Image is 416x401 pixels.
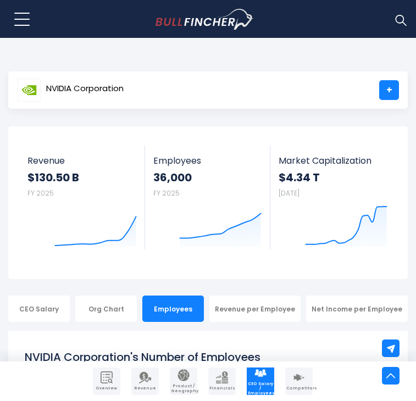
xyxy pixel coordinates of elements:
span: Product / Geography [171,384,196,393]
span: Competitors [286,386,312,391]
a: Company Product/Geography [170,367,197,395]
div: CEO Salary [8,296,70,322]
a: + [379,80,399,100]
h1: NVIDIA Corporation's Number of Employees [25,349,391,365]
span: Overview [94,386,119,391]
span: CEO Salary / Employees [248,382,273,396]
span: Revenue [27,155,137,166]
span: Financials [209,386,235,391]
span: Market Capitalization [279,155,387,166]
a: Go to homepage [156,9,274,30]
div: Org Chart [75,296,137,322]
strong: 36,000 [153,170,262,185]
a: Market Capitalization $4.34 T [DATE] [270,146,396,249]
img: NVDA logo [18,79,41,102]
a: NVIDIA Corporation [17,80,124,100]
small: [DATE] [279,188,299,198]
span: NVIDIA Corporation [46,84,124,93]
strong: $130.50 B [27,170,137,185]
a: Employees 36,000 FY 2025 [145,146,270,249]
a: Company Financials [208,367,236,395]
a: Company Competitors [285,367,313,395]
a: Company Employees [247,367,274,395]
a: Company Overview [93,367,120,395]
div: Revenue per Employee [209,296,301,322]
div: Employees [142,296,204,322]
a: Company Revenue [131,367,159,395]
small: FY 2025 [27,188,54,198]
img: Bullfincher logo [156,9,254,30]
span: Employees [153,155,262,166]
div: Net Income per Employee [306,296,408,322]
small: FY 2025 [153,188,180,198]
span: Revenue [132,386,158,391]
a: Revenue $130.50 B FY 2025 [19,146,145,249]
strong: $4.34 T [279,170,387,185]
